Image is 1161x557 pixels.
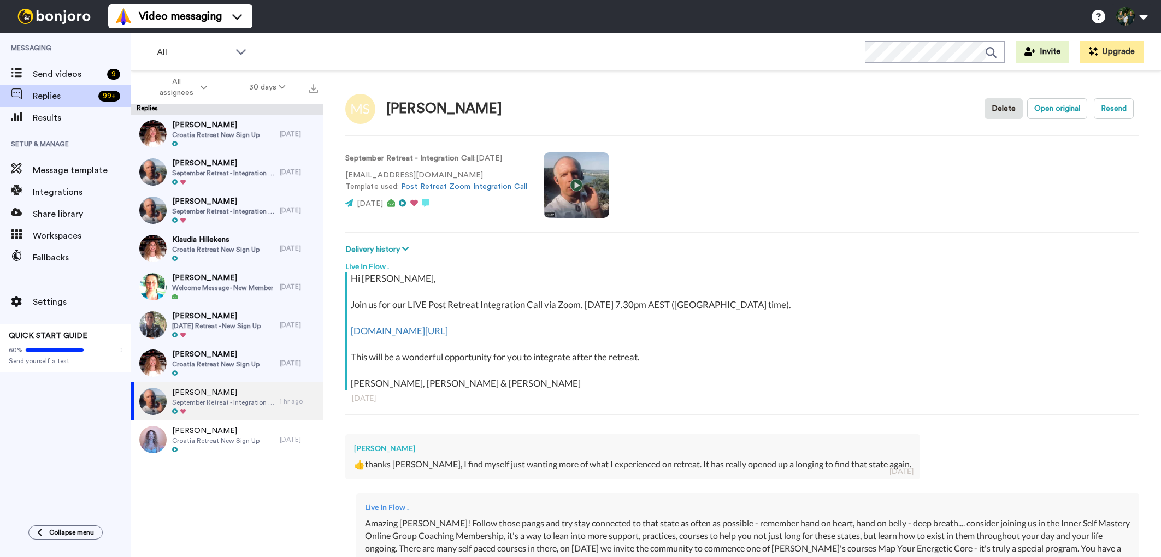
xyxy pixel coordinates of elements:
[1027,98,1087,119] button: Open original
[172,234,260,245] span: Klaudia Hillekens
[131,115,323,153] a: [PERSON_NAME]Croatia Retreat New Sign Up[DATE]
[133,72,228,103] button: All assignees
[172,425,260,436] span: [PERSON_NAME]
[1016,41,1069,63] button: Invite
[115,8,132,25] img: vm-color.svg
[172,158,274,169] span: [PERSON_NAME]
[139,120,167,147] img: 4a3a30de-2500-4b3d-a0f9-1681c91deff7-thumb.jpg
[309,84,318,93] img: export.svg
[139,273,167,300] img: 38378a88-1533-47e2-a831-46e53c2a477e-thumb.jpg
[131,229,323,268] a: Klaudia HillekensCroatia Retreat New Sign Up[DATE]
[280,359,318,368] div: [DATE]
[139,349,167,377] img: dd7362e7-4956-47af-9292-d3fe6c330ab7-thumb.jpg
[33,68,103,81] span: Send videos
[131,382,323,420] a: [PERSON_NAME]September Retreat - Integration Call1 hr ago
[139,9,222,24] span: Video messaging
[33,164,131,177] span: Message template
[345,244,412,256] button: Delivery history
[33,229,131,242] span: Workspaces
[172,349,260,360] span: [PERSON_NAME]
[172,245,260,254] span: Croatia Retreat New Sign Up
[131,306,323,344] a: [PERSON_NAME][DATE] Retreat - New Sign Up[DATE]
[139,311,167,339] img: f2341e43-c9d6-4a41-a2d0-b02c592cf083-thumb.jpg
[9,332,87,340] span: QUICK START GUIDE
[345,155,474,162] strong: September Retreat - Integration Call
[345,94,375,124] img: Image of Mary Sutherland
[139,388,167,415] img: 3987b40a-daa4-404f-834f-8850561a2f8f-thumb.jpg
[280,206,318,215] div: [DATE]
[172,283,273,292] span: Welcome Message - New Member
[139,197,167,224] img: 3987b40a-daa4-404f-834f-8850561a2f8f-thumb.jpg
[985,98,1023,119] button: Delete
[172,196,274,207] span: [PERSON_NAME]
[280,435,318,444] div: [DATE]
[280,282,318,291] div: [DATE]
[172,311,261,322] span: [PERSON_NAME]
[9,346,23,354] span: 60%
[280,321,318,329] div: [DATE]
[345,170,527,193] p: [EMAIL_ADDRESS][DOMAIN_NAME] Template used:
[9,357,122,365] span: Send yourself a test
[352,393,1133,404] div: [DATE]
[228,78,307,97] button: 30 days
[131,153,323,191] a: [PERSON_NAME]September Retreat - Integration Call[DATE]
[33,208,131,221] span: Share library
[131,104,323,115] div: Replies
[351,325,448,336] a: [DOMAIN_NAME][URL]
[280,244,318,253] div: [DATE]
[351,272,1136,390] div: Hi [PERSON_NAME], Join us for our LIVE Post Retreat Integration Call via Zoom. [DATE] 7.30pm AEST...
[33,90,94,103] span: Replies
[172,272,273,283] span: [PERSON_NAME]
[13,9,95,24] img: bj-logo-header-white.svg
[172,120,260,131] span: [PERSON_NAME]
[131,344,323,382] a: [PERSON_NAME]Croatia Retreat New Sign Up[DATE]
[154,76,198,98] span: All assignees
[357,200,383,208] span: [DATE]
[28,525,103,540] button: Collapse menu
[49,528,94,537] span: Collapse menu
[172,322,261,330] span: [DATE] Retreat - New Sign Up
[107,69,120,80] div: 9
[131,191,323,229] a: [PERSON_NAME]September Retreat - Integration Call[DATE]
[365,502,1130,513] div: Live In Flow .
[131,420,323,459] a: [PERSON_NAME]Croatia Retreat New Sign Up[DATE]
[172,436,260,445] span: Croatia Retreat New Sign Up
[131,268,323,306] a: [PERSON_NAME]Welcome Message - New Member[DATE]
[306,79,321,96] button: Export all results that match these filters now.
[345,256,1139,272] div: Live In Flow .
[98,91,120,102] div: 99 +
[33,111,131,125] span: Results
[33,251,131,264] span: Fallbacks
[1094,98,1134,119] button: Resend
[172,207,274,216] span: September Retreat - Integration Call
[345,153,527,164] p: : [DATE]
[139,426,167,453] img: 5a5942a6-c45b-4c55-95f5-0a1c37f76cc7-thumb.jpg
[280,168,318,176] div: [DATE]
[33,186,131,199] span: Integrations
[172,398,274,407] span: September Retreat - Integration Call
[354,458,911,471] div: 👍thanks [PERSON_NAME], I find myself just wanting more of what I experienced on retreat. It has r...
[172,387,274,398] span: [PERSON_NAME]
[139,235,167,262] img: ebd1082f-8655-43c8-8cb7-89481548cef8-thumb.jpg
[157,46,230,59] span: All
[33,295,131,309] span: Settings
[1080,41,1144,63] button: Upgrade
[139,158,167,186] img: 3987b40a-daa4-404f-834f-8850561a2f8f-thumb.jpg
[386,101,502,117] div: [PERSON_NAME]
[280,397,318,406] div: 1 hr ago
[172,360,260,369] span: Croatia Retreat New Sign Up
[172,131,260,139] span: Croatia Retreat New Sign Up
[280,129,318,138] div: [DATE]
[172,169,274,177] span: September Retreat - Integration Call
[354,443,911,454] div: [PERSON_NAME]
[889,466,914,477] div: [DATE]
[401,183,527,191] a: Post Retreat Zoom Integration Call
